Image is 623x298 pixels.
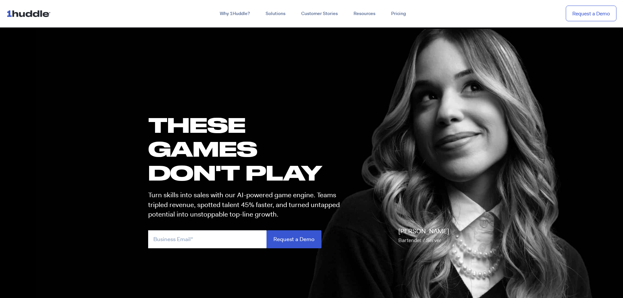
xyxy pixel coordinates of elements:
[398,237,441,244] span: Bartender / Server
[7,7,53,20] img: ...
[267,230,321,248] input: Request a Demo
[212,8,258,20] a: Why 1Huddle?
[148,190,346,219] p: Turn skills into sales with our AI-powered game engine. Teams tripled revenue, spotted talent 45%...
[346,8,383,20] a: Resources
[148,113,346,185] h1: these GAMES DON'T PLAY
[293,8,346,20] a: Customer Stories
[383,8,414,20] a: Pricing
[148,230,267,248] input: Business Email*
[566,6,616,22] a: Request a Demo
[258,8,293,20] a: Solutions
[398,227,449,245] p: [PERSON_NAME]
